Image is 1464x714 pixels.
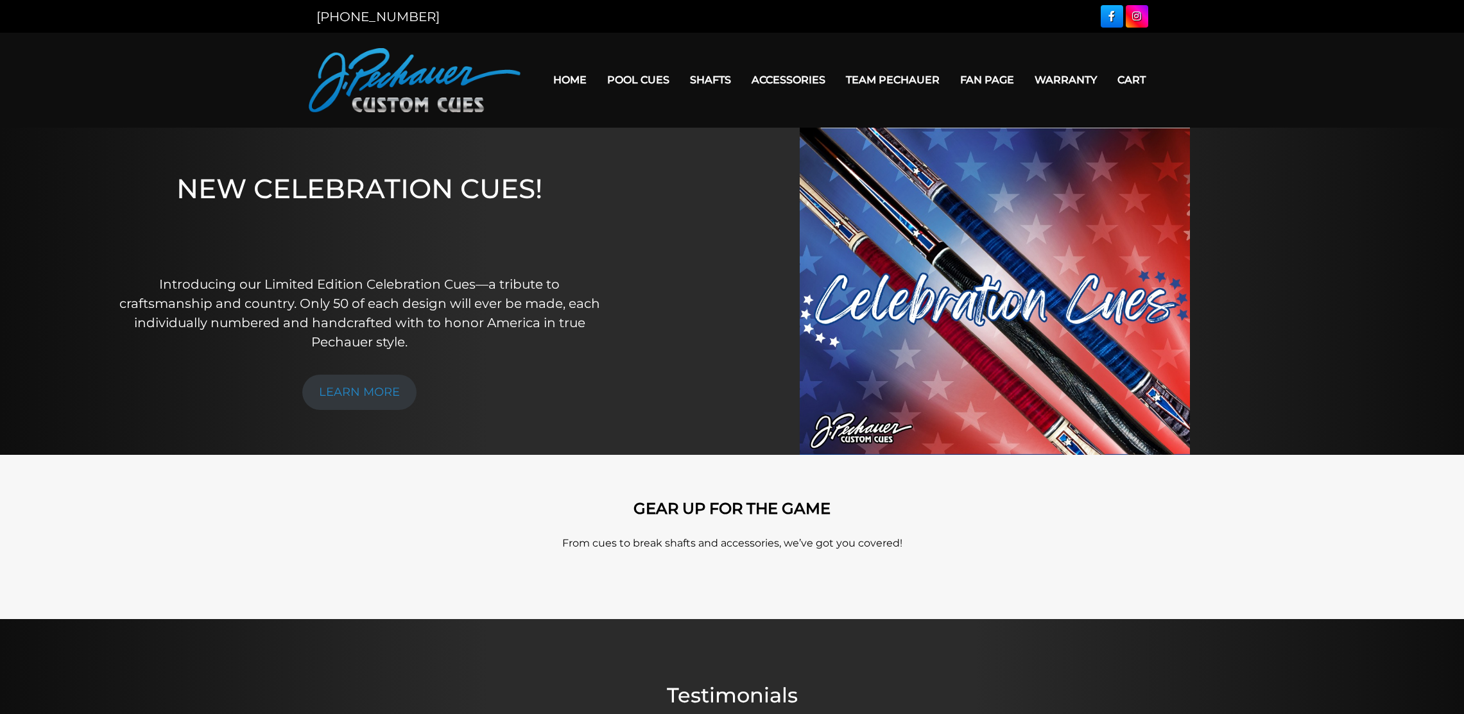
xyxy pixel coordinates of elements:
p: Introducing our Limited Edition Celebration Cues—a tribute to craftsmanship and country. Only 50 ... [116,275,603,352]
a: LEARN MORE [302,375,417,410]
a: Fan Page [950,64,1024,96]
img: Pechauer Custom Cues [309,48,521,112]
a: Home [543,64,597,96]
strong: GEAR UP FOR THE GAME [633,499,831,518]
a: Warranty [1024,64,1107,96]
a: Pool Cues [597,64,680,96]
a: Cart [1107,64,1156,96]
a: Team Pechauer [836,64,950,96]
a: Accessories [741,64,836,96]
h1: NEW CELEBRATION CUES! [116,173,603,257]
a: Shafts [680,64,741,96]
a: [PHONE_NUMBER] [316,9,440,24]
p: From cues to break shafts and accessories, we’ve got you covered! [366,536,1098,551]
